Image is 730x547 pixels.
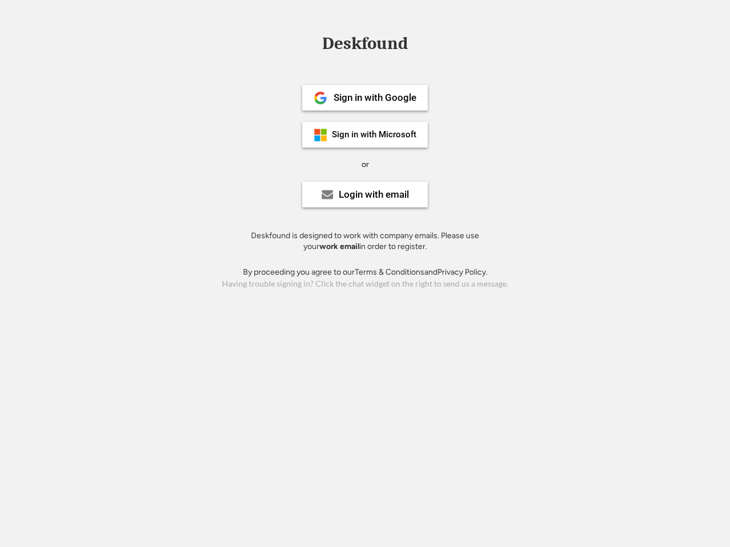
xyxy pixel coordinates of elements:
div: Deskfound [317,35,413,52]
div: Login with email [339,190,409,199]
img: ms-symbollockup_mssymbol_19.png [314,128,327,142]
div: Sign in with Google [334,93,416,103]
a: Terms & Conditions [355,267,424,277]
img: 1024px-Google__G__Logo.svg.png [314,91,327,105]
div: Sign in with Microsoft [332,130,416,139]
div: By proceeding you agree to our and [243,267,488,278]
div: or [362,159,369,170]
strong: work email [319,242,359,251]
a: Privacy Policy. [437,267,488,277]
div: Deskfound is designed to work with company emails. Please use your in order to register. [237,230,493,252]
